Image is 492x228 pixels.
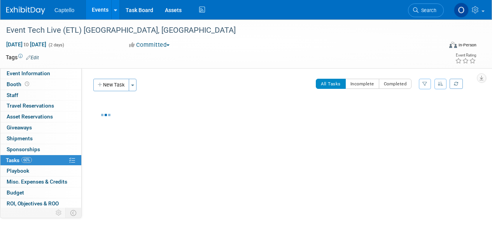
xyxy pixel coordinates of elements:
[316,79,346,89] button: All Tasks
[101,114,110,116] img: loading...
[0,90,81,101] a: Staff
[6,7,45,14] img: ExhibitDay
[7,124,32,131] span: Giveaways
[7,92,18,98] span: Staff
[7,200,59,207] span: ROI, Objectives & ROO
[458,42,476,48] div: In-Person
[23,81,31,87] span: Booth not reserved yet
[126,41,173,49] button: Committed
[4,23,436,37] div: Event Tech Live (ETL) [GEOGRAPHIC_DATA], [GEOGRAPHIC_DATA]
[379,79,412,89] button: Completed
[21,157,32,163] span: 60%
[48,42,64,48] span: (2 days)
[0,79,81,90] a: Booth
[455,53,476,57] div: Event Rating
[23,41,30,48] span: to
[93,79,129,91] button: New Task
[0,111,81,122] a: Asset Reservations
[52,208,66,218] td: Personalize Event Tab Strip
[0,187,81,198] a: Budget
[0,166,81,176] a: Playbook
[454,3,469,18] img: Owen Ellison
[0,122,81,133] a: Giveaways
[0,133,81,144] a: Shipments
[0,144,81,155] a: Sponsorships
[7,168,29,174] span: Playbook
[0,198,81,209] a: ROI, Objectives & ROO
[6,157,32,163] span: Tasks
[7,189,24,196] span: Budget
[26,55,39,60] a: Edit
[0,155,81,166] a: Tasks60%
[418,7,436,13] span: Search
[6,53,39,61] td: Tags
[7,179,67,185] span: Misc. Expenses & Credits
[408,41,476,52] div: Event Format
[7,81,31,87] span: Booth
[7,103,54,109] span: Travel Reservations
[408,4,444,17] a: Search
[6,41,47,48] span: [DATE] [DATE]
[7,135,33,141] span: Shipments
[0,177,81,187] a: Misc. Expenses & Credits
[54,7,74,13] span: Captello
[7,113,53,120] span: Asset Reservations
[7,146,40,152] span: Sponsorships
[7,70,50,76] span: Event Information
[449,42,457,48] img: Format-Inperson.png
[0,101,81,111] a: Travel Reservations
[345,79,379,89] button: Incomplete
[450,79,463,89] a: Refresh
[0,68,81,79] a: Event Information
[66,208,82,218] td: Toggle Event Tabs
